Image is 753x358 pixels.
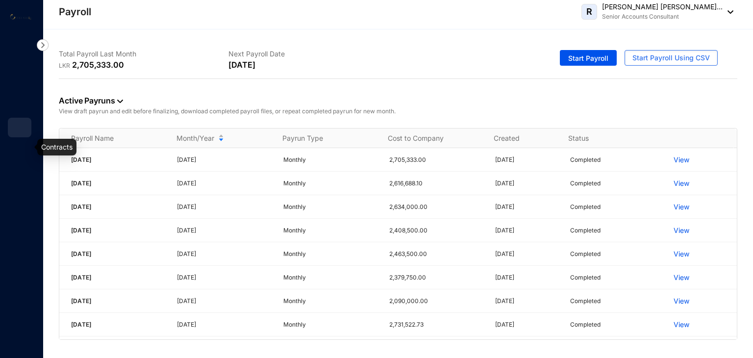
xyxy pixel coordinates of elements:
li: Loan [8,198,31,218]
p: 2,090,000.00 [389,296,483,306]
img: more.27664ee4a8faa814348e188645a3c1fc.svg [701,226,711,235]
p: Completed [570,179,601,188]
button: Start Payroll Using CSV [625,50,718,66]
p: Monthly [283,179,377,188]
p: LKR [59,61,72,71]
a: View [674,155,689,165]
li: Home [8,78,31,98]
span: Start Payroll Using CSV [632,53,710,63]
p: Payroll [59,5,91,19]
img: more.27664ee4a8faa814348e188645a3c1fc.svg [701,179,711,188]
a: Active Payruns [59,96,123,105]
span: [DATE] [71,250,91,257]
p: [DATE] [177,155,271,165]
a: View [674,320,689,330]
img: leave-unselected.2934df6273408c3f84d9.svg [16,165,25,175]
p: [DATE] [495,179,558,188]
span: [DATE] [71,321,91,328]
button: Start Payroll [560,50,617,66]
img: more.27664ee4a8faa814348e188645a3c1fc.svg [701,320,711,330]
img: more.27664ee4a8faa814348e188645a3c1fc.svg [701,202,711,212]
img: payroll.289672236c54bbec4828.svg [16,123,25,132]
img: people-unselected.118708e94b43a90eceab.svg [16,103,25,112]
p: [DATE] [495,202,558,212]
img: expense-unselected.2edcf0507c847f3e9e96.svg [16,184,25,193]
li: Gratuity [8,218,31,237]
p: 2,379,750.00 [389,273,483,282]
img: dropdown-black.8e83cc76930a90b1a4fdb6d089b7bf3a.svg [723,10,733,14]
p: 2,731,522.73 [389,320,483,330]
span: R [586,7,592,16]
img: contract-unselected.99e2b2107c0a7dd48938.svg [16,143,25,152]
img: more.27664ee4a8faa814348e188645a3c1fc.svg [701,273,711,282]
p: Completed [570,226,601,235]
span: [DATE] [71,203,91,210]
img: more.27664ee4a8faa814348e188645a3c1fc.svg [701,155,711,165]
p: [DATE] [228,59,255,71]
p: Completed [570,249,601,259]
img: nav-icon-right.af6afadce00d159da59955279c43614e.svg [37,39,49,51]
p: [DATE] [177,202,271,212]
img: gratuity-unselected.a8c340787eea3cf492d7.svg [16,223,25,232]
a: View [674,202,689,212]
p: Monthly [283,320,377,330]
span: Start Payroll [568,53,608,63]
p: Next Payroll Date [228,49,398,59]
li: Reports [8,237,31,257]
a: View [674,273,689,282]
span: [DATE] [71,156,91,163]
p: [DATE] [177,273,271,282]
p: Completed [570,273,601,282]
a: View [674,249,689,259]
img: loan-unselected.d74d20a04637f2d15ab5.svg [16,204,25,212]
p: [DATE] [177,249,271,259]
p: View draft payrun and edit before finalizing, download completed payroll files, or repeat complet... [59,106,737,116]
img: dropdown-black.8e83cc76930a90b1a4fdb6d089b7bf3a.svg [117,100,123,103]
th: Payroll Name [59,128,165,148]
th: Payrun Type [271,128,376,148]
p: Monthly [283,249,377,259]
p: [DATE] [177,320,271,330]
p: Monthly [283,226,377,235]
li: Payroll [8,118,31,137]
p: 2,463,500.00 [389,249,483,259]
img: more.27664ee4a8faa814348e188645a3c1fc.svg [701,249,711,259]
img: report-unselected.e6a6b4230fc7da01f883.svg [16,243,25,252]
p: 2,705,333.00 [389,155,483,165]
p: [DATE] [495,226,558,235]
span: [DATE] [71,179,91,187]
p: [DATE] [495,155,558,165]
img: logo [10,13,32,19]
img: settings-unselected.1febfda315e6e19643a1.svg [16,265,25,274]
li: Contacts [8,98,31,118]
p: Completed [570,296,601,306]
a: View [674,226,689,235]
p: [DATE] [495,249,558,259]
img: info-outined.c2a0bb1115a2853c7f4cb4062ec879bc.svg [726,52,737,64]
li: Contracts [8,137,31,157]
p: 2,616,688.10 [389,179,483,188]
p: [DATE] [495,296,558,306]
p: 2,408,500.00 [389,226,483,235]
p: Completed [570,155,601,165]
img: home-unselected.a29eae3204392db15eaf.svg [16,84,25,93]
a: View [674,179,689,188]
span: Month/Year [176,133,214,143]
th: Status [556,128,659,148]
p: [PERSON_NAME] [PERSON_NAME]... [602,2,723,12]
p: 2,705,333.00 [72,59,124,71]
p: [DATE] [177,226,271,235]
span: [DATE] [71,274,91,281]
p: Senior Accounts Consultant [602,12,723,22]
p: Monthly [283,155,377,165]
p: Total Payroll Last Month [59,49,228,59]
a: View [674,296,689,306]
th: Cost to Company [376,128,481,148]
p: Monthly [283,296,377,306]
